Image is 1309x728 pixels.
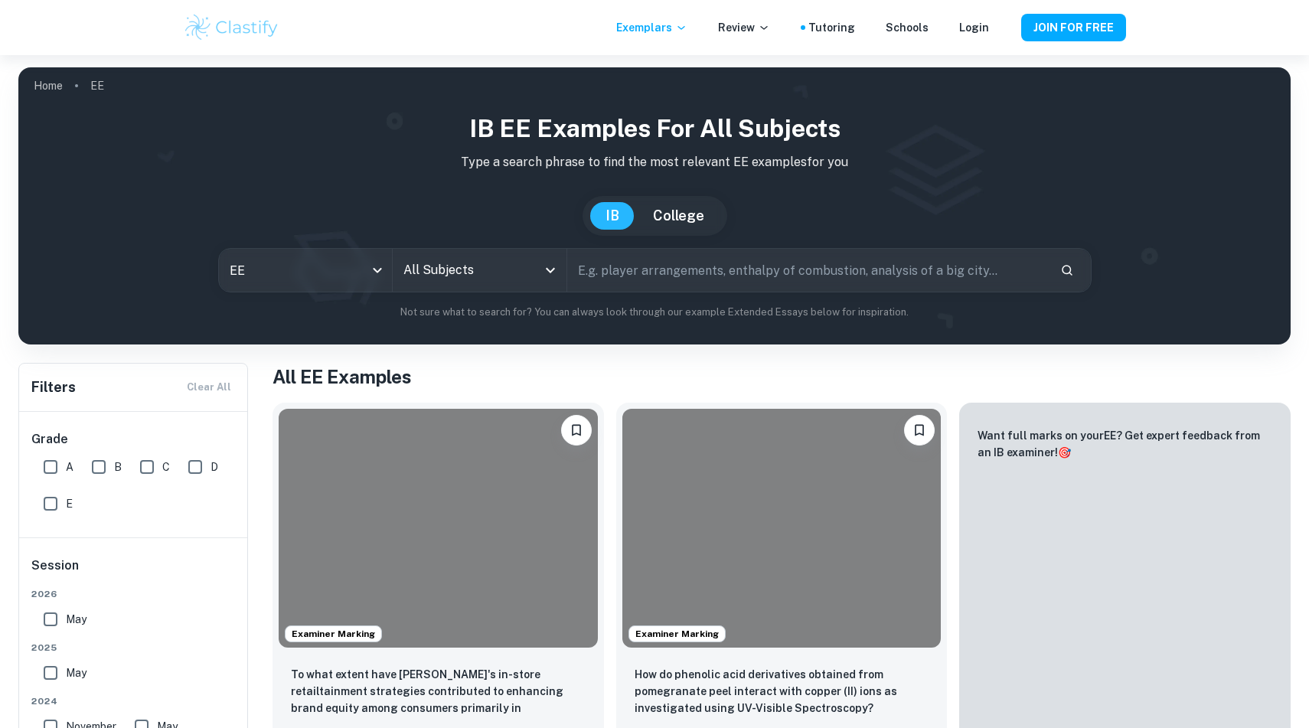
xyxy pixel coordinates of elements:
button: Search [1054,257,1080,283]
img: Clastify logo [183,12,280,43]
button: College [638,202,720,230]
img: profile cover [18,67,1291,344]
p: To what extent have IKEA's in-store retailtainment strategies contributed to enhancing brand equi... [291,666,586,718]
h6: Session [31,557,237,587]
p: Want full marks on your EE ? Get expert feedback from an IB examiner! [978,427,1272,461]
p: How do phenolic acid derivatives obtained from pomegranate peel interact with copper (II) ions as... [635,666,929,717]
button: Please log in to bookmark exemplars [904,415,935,446]
span: E [66,495,73,512]
span: 2024 [31,694,237,708]
button: Please log in to bookmark exemplars [561,415,592,446]
a: Schools [886,19,929,36]
p: Review [718,19,770,36]
span: May [66,664,87,681]
p: Type a search phrase to find the most relevant EE examples for you [31,153,1278,171]
p: EE [90,77,104,94]
p: Exemplars [616,19,687,36]
span: D [211,459,218,475]
h1: All EE Examples [273,363,1291,390]
span: Examiner Marking [629,627,725,641]
button: Open [540,260,561,281]
p: Not sure what to search for? You can always look through our example Extended Essays below for in... [31,305,1278,320]
span: 2025 [31,641,237,655]
button: Help and Feedback [1001,24,1009,31]
button: JOIN FOR FREE [1021,14,1126,41]
span: May [66,611,87,628]
a: Home [34,75,63,96]
h6: Filters [31,377,76,398]
h6: Grade [31,430,237,449]
a: Login [959,19,989,36]
h1: IB EE examples for all subjects [31,110,1278,147]
span: A [66,459,73,475]
input: E.g. player arrangements, enthalpy of combustion, analysis of a big city... [567,249,1047,292]
span: Examiner Marking [286,627,381,641]
span: 🎯 [1058,446,1071,459]
span: 2026 [31,587,237,601]
a: Tutoring [808,19,855,36]
div: EE [219,249,393,292]
span: B [114,459,122,475]
span: C [162,459,170,475]
button: IB [590,202,635,230]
